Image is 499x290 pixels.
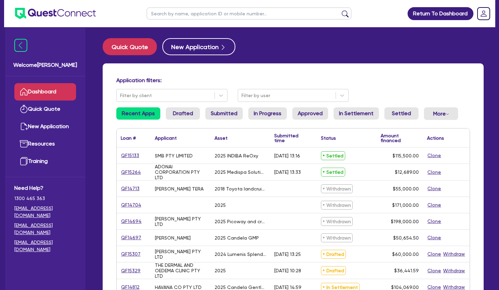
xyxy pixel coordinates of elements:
div: 2025 Picoway and cryo7 [215,219,266,224]
span: Withdrawn [321,184,353,193]
div: Status [321,136,336,140]
button: Clone [427,152,441,159]
a: QF14713 [121,185,140,193]
span: $55,000.00 [393,186,419,192]
a: [EMAIL_ADDRESS][DOMAIN_NAME] [14,222,76,236]
a: New Application [14,118,76,135]
span: $198,000.00 [391,219,419,224]
a: QF15307 [121,250,141,258]
button: Clone [427,217,441,225]
img: quick-quote [20,105,28,113]
div: [DATE] 13:33 [274,169,301,175]
button: Quick Quote [103,38,157,55]
span: $50,654.50 [393,235,419,241]
span: Settled [321,168,345,177]
div: 2025 Medispa Solutions MED Scanner [215,169,266,175]
div: 2025 INDIBA ReOxy [215,153,258,158]
a: QF15329 [121,267,141,275]
a: Dashboard [14,83,76,101]
span: Drafted [321,250,346,259]
span: Settled [321,151,345,160]
img: training [20,157,28,165]
button: Withdraw [443,250,465,258]
div: SMB PTY LIMITED [155,153,193,158]
a: In Progress [248,107,287,120]
a: Quick Quote [103,38,162,55]
button: Clone [427,185,441,193]
img: quest-connect-logo-blue [15,8,96,19]
a: [EMAIL_ADDRESS][DOMAIN_NAME] [14,205,76,219]
a: Return To Dashboard [408,7,473,20]
span: $36,441.59 [394,268,419,273]
a: Submitted [205,107,243,120]
a: Training [14,153,76,170]
a: QF15133 [121,152,140,159]
a: Quick Quote [14,101,76,118]
button: Withdraw [443,267,465,275]
div: [DATE] 10:28 [274,268,301,273]
a: Resources [14,135,76,153]
span: Need Help? [14,184,76,192]
div: ADONAI CORPORATION PTY LTD [155,164,206,180]
div: [PERSON_NAME] TERA [155,186,204,192]
span: Withdrawn [321,233,353,242]
div: 2024 Lumenis Splendor [215,251,266,257]
div: [PERSON_NAME] [155,235,191,241]
button: Clone [427,267,441,275]
button: Clone [427,250,441,258]
span: Withdrawn [321,217,353,226]
div: [DATE] 14:59 [274,285,302,290]
div: Amount financed [381,133,419,143]
a: Settled [384,107,419,120]
span: $12,689.00 [395,169,419,175]
div: 2025 Candela GMP [215,235,259,241]
div: Loan # [121,136,136,140]
button: Clone [427,234,441,242]
a: [EMAIL_ADDRESS][DOMAIN_NAME] [14,239,76,253]
img: new-application [20,122,28,131]
span: 1300 465 363 [14,195,76,202]
a: QF15264 [121,168,141,176]
span: $171,000.00 [392,202,419,208]
a: Dropdown toggle [475,5,493,22]
button: Dropdown toggle [424,107,458,120]
span: Drafted [321,266,346,275]
a: Recent Apps [116,107,160,120]
button: Clone [427,168,441,176]
a: QF14704 [121,201,142,209]
h4: Application filters: [116,77,470,83]
div: Applicant [155,136,177,140]
div: 2018 Toyota landcruiser 200 [215,186,266,192]
div: [PERSON_NAME] PTY LTD [155,216,206,227]
div: Actions [427,136,444,140]
a: QF14697 [121,234,142,242]
img: icon-menu-close [14,39,27,52]
div: Submitted time [274,133,307,143]
img: resources [20,140,28,148]
div: THE DERMAL AND OEDEMA CLINIC PTY LTD [155,262,206,279]
a: Drafted [166,107,200,120]
div: HAVANA CO PTY LTD [155,285,202,290]
span: Welcome [PERSON_NAME] [13,61,77,69]
button: Clone [427,201,441,209]
span: $115,500.00 [393,153,419,158]
input: Search by name, application ID or mobile number... [147,7,351,19]
div: 2025 Candela GentleMax Pro [215,285,266,290]
a: QF14694 [121,217,142,225]
div: [DATE] 13:16 [274,153,300,158]
div: [PERSON_NAME] PTY LTD [155,249,206,260]
span: Withdrawn [321,201,353,210]
div: 2025 [215,202,226,208]
div: Asset [215,136,228,140]
a: In Settlement [334,107,379,120]
button: New Application [162,38,235,55]
div: [DATE] 13:25 [274,251,301,257]
div: 2025 [215,268,226,273]
span: $104,069.00 [391,285,419,290]
a: Approved [292,107,328,120]
span: $60,000.00 [392,251,419,257]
